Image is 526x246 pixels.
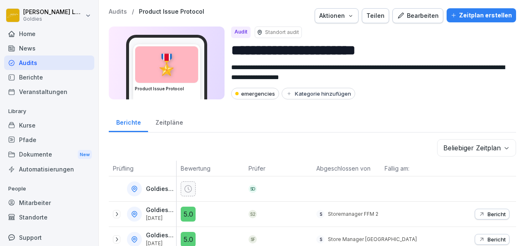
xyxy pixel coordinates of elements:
a: Audits [109,8,127,15]
p: Store Manager [GEOGRAPHIC_DATA] [328,236,417,243]
a: Product Issue Protocol [139,8,204,15]
p: / [132,8,134,15]
button: Zeitplan erstellen [447,8,516,22]
p: [PERSON_NAME] Loska [23,9,84,16]
p: Storemanager FFM 2 [328,210,378,218]
p: Abgeschlossen von [316,164,376,173]
a: Berichte [4,70,94,84]
p: Prüfling [113,164,172,173]
div: SD [249,185,257,193]
p: Bericht [488,236,506,243]
div: S [316,210,325,218]
div: SF [249,235,257,244]
div: Dokumente [4,147,94,162]
a: Berichte [109,111,148,132]
div: 5.0 [181,207,196,222]
div: 🎖️ [135,46,198,83]
p: Bewertung [181,164,240,173]
p: Goldies [23,16,84,22]
th: Fällig am: [380,161,448,176]
p: [DATE] [146,215,175,221]
button: Teilen [362,8,389,23]
p: People [4,182,94,195]
p: Goldies [GEOGRAPHIC_DATA] [146,232,175,239]
div: Teilen [366,11,385,20]
a: Mitarbeiter [4,195,94,210]
div: New [78,150,92,159]
p: Goldies [GEOGRAPHIC_DATA] [146,186,175,193]
button: Bericht [475,209,509,219]
button: Bericht [475,234,509,245]
a: News [4,41,94,55]
div: Aktionen [319,11,354,20]
div: Zeitplan erstellen [451,11,512,20]
a: Automatisierungen [4,162,94,176]
a: DokumenteNew [4,147,94,162]
p: Standort audit [265,29,299,36]
p: Library [4,105,94,118]
th: Prüfer [244,161,312,176]
div: S [316,235,325,244]
div: Kategorie hinzufügen [286,90,351,97]
button: Bearbeiten [392,8,443,23]
a: Home [4,27,94,41]
a: Standorte [4,210,94,224]
p: Bericht [488,211,506,217]
button: Kategorie hinzufügen [282,88,355,99]
a: Kurse [4,118,94,133]
a: Pfade [4,133,94,147]
div: Audit [231,27,251,38]
a: Zeitpläne [148,111,190,132]
a: Audits [4,55,94,70]
div: Support [4,230,94,245]
div: Bearbeiten [397,11,439,20]
h3: Product Issue Protocol [135,86,198,92]
div: S2 [249,210,257,218]
a: Veranstaltungen [4,84,94,99]
div: emergencies [231,88,279,99]
p: Goldies FFM 2 [146,207,175,214]
button: Aktionen [315,8,359,23]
